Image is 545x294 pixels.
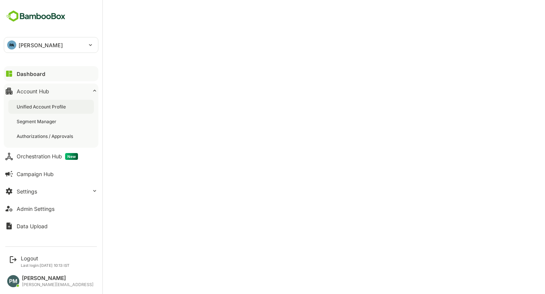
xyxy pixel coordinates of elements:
[17,88,49,94] div: Account Hub
[22,282,93,287] div: [PERSON_NAME][EMAIL_ADDRESS]
[17,223,48,229] div: Data Upload
[4,66,98,81] button: Dashboard
[17,133,75,139] div: Authorizations / Approvals
[7,275,19,287] div: PM
[4,166,98,181] button: Campaign Hub
[17,71,45,77] div: Dashboard
[4,9,68,23] img: BambooboxFullLogoMark.5f36c76dfaba33ec1ec1367b70bb1252.svg
[17,118,58,125] div: Segment Manager
[21,263,70,268] p: Last login: [DATE] 10:13 IST
[17,206,54,212] div: Admin Settings
[4,37,98,53] div: PA[PERSON_NAME]
[21,255,70,262] div: Logout
[17,104,67,110] div: Unified Account Profile
[4,184,98,199] button: Settings
[4,201,98,216] button: Admin Settings
[4,84,98,99] button: Account Hub
[17,188,37,195] div: Settings
[4,218,98,234] button: Data Upload
[7,40,16,50] div: PA
[17,171,54,177] div: Campaign Hub
[4,149,98,164] button: Orchestration HubNew
[22,275,93,282] div: [PERSON_NAME]
[65,153,78,160] span: New
[17,153,78,160] div: Orchestration Hub
[19,41,63,49] p: [PERSON_NAME]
